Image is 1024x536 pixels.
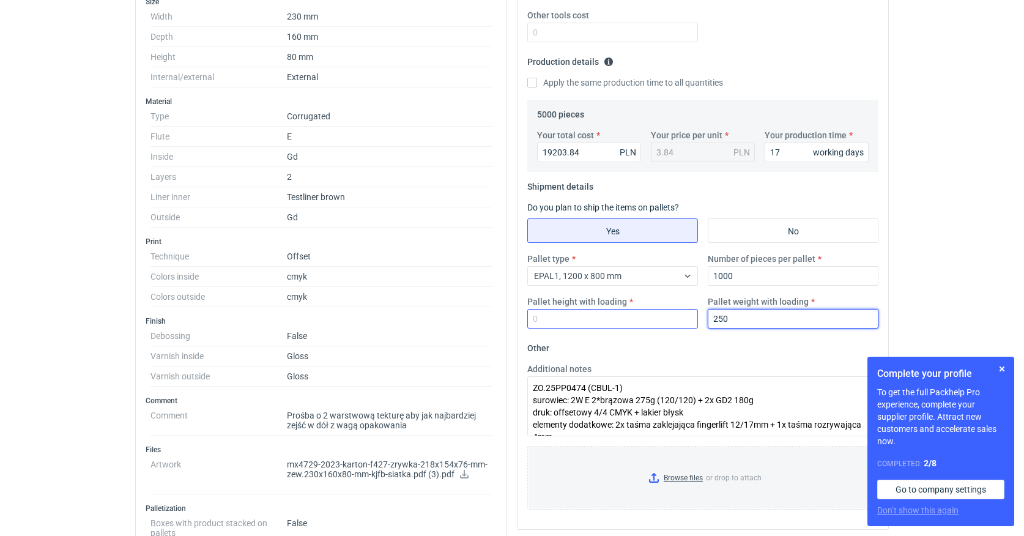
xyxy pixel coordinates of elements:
label: Your production time [765,129,847,141]
h3: Files [146,445,497,455]
legend: Other [527,338,549,353]
dd: Offset [287,247,492,267]
label: Pallet type [527,253,570,265]
p: mx4729-2023-karton-f427-zrywka-218x154x76-mm-zew.230x160x80-mm-kjfb-siatka.pdf (3).pdf [287,460,492,480]
div: PLN [620,146,636,158]
dt: Varnish inside [150,346,287,367]
dd: Gd [287,147,492,167]
h3: Print [146,237,497,247]
label: Number of pieces per pallet [708,253,815,265]
h3: Finish [146,316,497,326]
label: Your total cost [537,129,594,141]
dt: Width [150,7,287,27]
label: No [708,218,878,243]
dt: Internal/external [150,67,287,87]
div: PLN [733,146,750,158]
h3: Palletization [146,504,497,513]
label: or drop to attach [528,447,878,509]
h3: Material [146,97,497,106]
dt: Height [150,47,287,67]
input: 0 [765,143,869,162]
div: Completed: [877,457,1004,470]
dt: Liner inner [150,187,287,207]
dd: Corrugated [287,106,492,127]
dt: Varnish outside [150,367,287,387]
dd: cmyk [287,287,492,307]
dd: 80 mm [287,47,492,67]
dd: Testliner brown [287,187,492,207]
dd: Gloss [287,367,492,387]
label: Apply the same production time to all quantities [527,76,723,89]
label: Your price per unit [651,129,722,141]
label: Yes [527,218,698,243]
p: To get the full Packhelp Pro experience, complete your supplier profile. Attract new customers an... [877,386,1004,447]
label: Pallet weight with loading [708,296,809,308]
dd: Prośba o 2 warstwową tekturę aby jak najbardziej zejść w dół z wagą opakowania [287,406,492,436]
input: 0 [708,266,878,286]
h1: Complete your profile [877,367,1004,381]
h3: Comment [146,396,497,406]
label: Do you plan to ship the items on pallets? [527,203,679,212]
dt: Depth [150,27,287,47]
dt: Type [150,106,287,127]
dt: Layers [150,167,287,187]
input: 0 [527,23,698,42]
dd: cmyk [287,267,492,287]
dd: 2 [287,167,492,187]
dd: False [287,326,492,346]
dd: E [287,127,492,147]
span: EPAL1, 1200 x 800 mm [534,271,621,281]
a: Go to company settings [877,480,1004,499]
dd: 230 mm [287,7,492,27]
dt: Outside [150,207,287,228]
legend: 5000 pieces [537,105,584,119]
dt: Colors outside [150,287,287,307]
dt: Inside [150,147,287,167]
textarea: ZO.25PP0474 (CBUL-1) surowiec: 2W E 2*brązowa 275g (120/120) + 2x GD2 180g druk: offsetowy 4/4 CM... [527,376,878,436]
dt: Artwork [150,455,287,494]
dd: 160 mm [287,27,492,47]
label: Additional notes [527,363,592,375]
label: Pallet height with loading [527,296,627,308]
dt: Comment [150,406,287,436]
dt: Debossing [150,326,287,346]
strong: 2 / 8 [924,458,937,468]
dt: Technique [150,247,287,267]
input: 0 [527,309,698,329]
dd: Gd [287,207,492,228]
button: Skip for now [995,362,1009,376]
dt: Flute [150,127,287,147]
button: Don’t show this again [877,504,959,516]
div: working days [813,146,864,158]
input: 0 [537,143,641,162]
dt: Colors inside [150,267,287,287]
legend: Production details [527,52,614,67]
label: Other tools cost [527,9,589,21]
dd: Gloss [287,346,492,367]
dd: External [287,67,492,87]
input: 0 [708,309,878,329]
legend: Shipment details [527,177,593,192]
